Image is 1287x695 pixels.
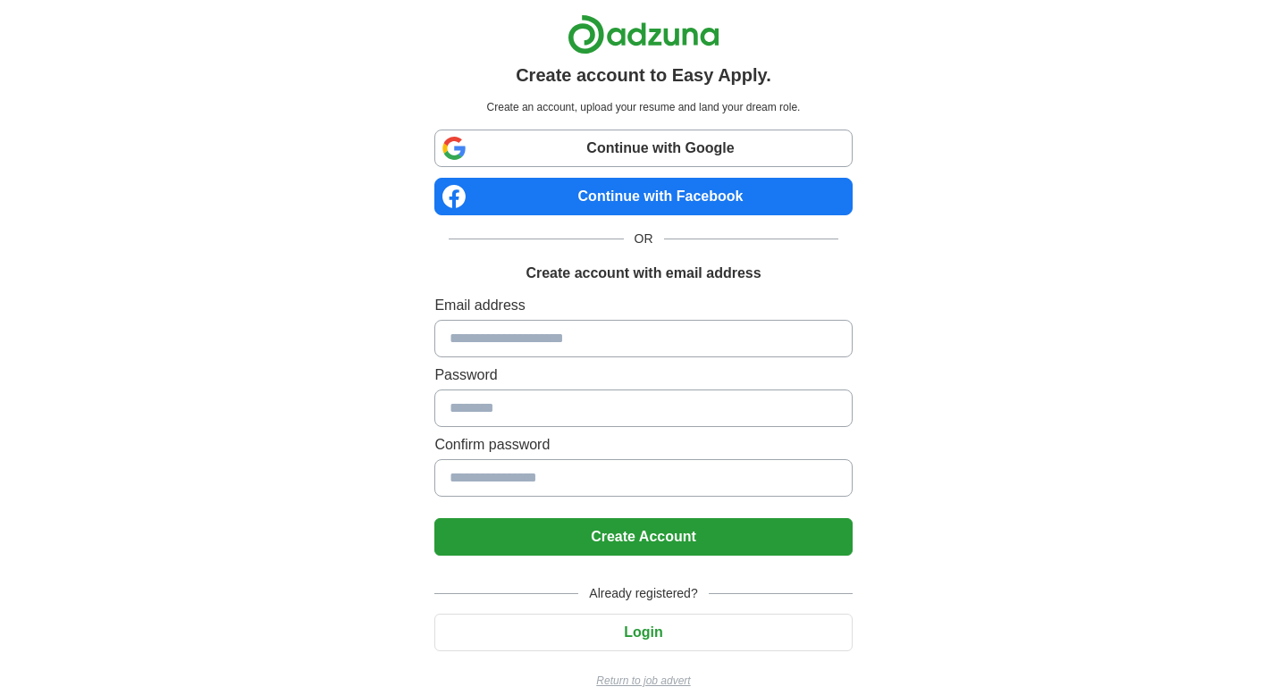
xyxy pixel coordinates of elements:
[516,62,771,88] h1: Create account to Easy Apply.
[434,364,852,386] label: Password
[578,584,708,603] span: Already registered?
[438,99,848,115] p: Create an account, upload your resume and land your dream role.
[526,263,761,284] h1: Create account with email address
[568,14,719,54] img: Adzuna logo
[434,130,852,167] a: Continue with Google
[434,614,852,651] button: Login
[434,673,852,689] a: Return to job advert
[434,518,852,556] button: Create Account
[434,624,852,640] a: Login
[434,178,852,215] a: Continue with Facebook
[434,434,852,456] label: Confirm password
[624,230,664,248] span: OR
[434,295,852,316] label: Email address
